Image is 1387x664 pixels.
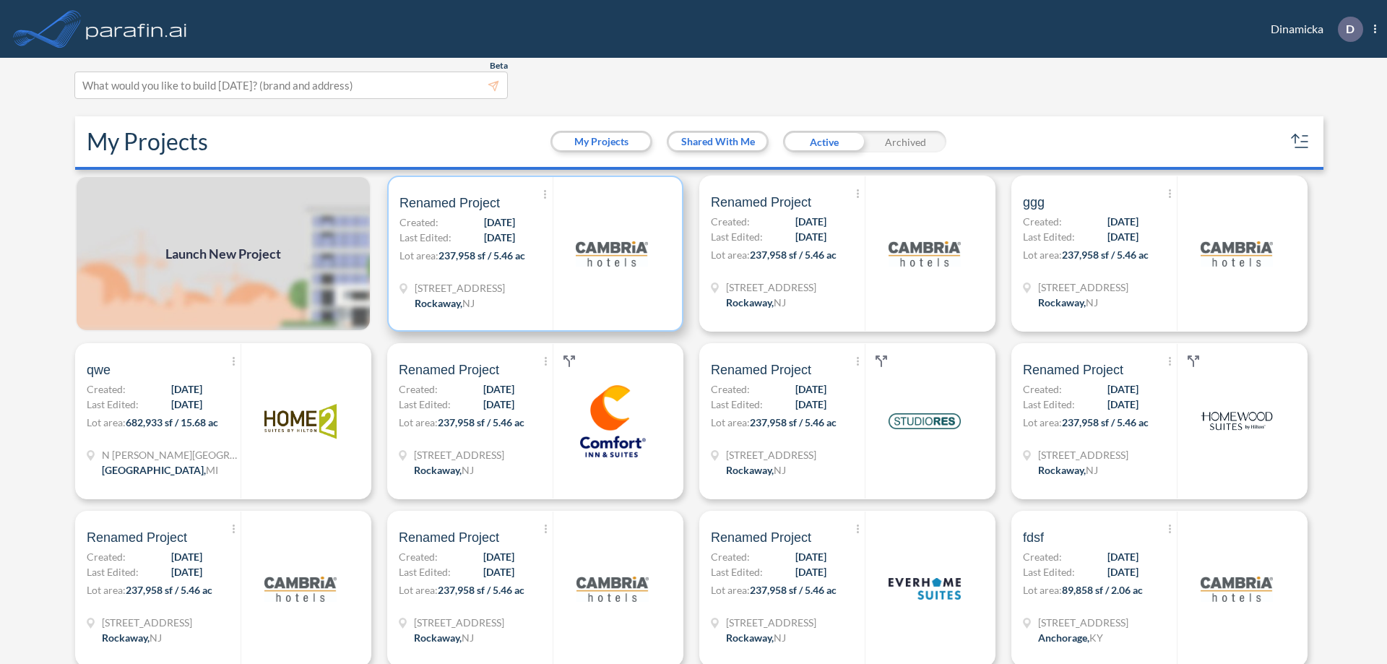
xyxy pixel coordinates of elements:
[171,549,202,564] span: [DATE]
[711,529,811,546] span: Renamed Project
[1201,553,1273,625] img: logo
[264,553,337,625] img: logo
[483,549,514,564] span: [DATE]
[126,416,218,428] span: 682,933 sf / 15.68 ac
[1023,361,1123,379] span: Renamed Project
[102,615,192,630] span: 321 Mt Hope Ave
[711,549,750,564] span: Created:
[1038,447,1128,462] span: 321 Mt Hope Ave
[83,14,190,43] img: logo
[1107,564,1138,579] span: [DATE]
[399,230,451,245] span: Last Edited:
[711,249,750,261] span: Lot area:
[750,416,837,428] span: 237,958 sf / 5.46 ac
[1086,464,1098,476] span: NJ
[87,361,111,379] span: qwe
[438,416,524,428] span: 237,958 sf / 5.46 ac
[462,631,474,644] span: NJ
[576,385,649,457] img: logo
[102,447,239,462] span: N Wyndham Hill Dr NE
[165,244,281,264] span: Launch New Project
[1038,464,1086,476] span: Rockaway ,
[726,631,774,644] span: Rockaway ,
[150,631,162,644] span: NJ
[726,630,786,645] div: Rockaway, NJ
[1107,214,1138,229] span: [DATE]
[1107,229,1138,244] span: [DATE]
[87,549,126,564] span: Created:
[774,296,786,309] span: NJ
[1023,381,1062,397] span: Created:
[1062,249,1149,261] span: 237,958 sf / 5.46 ac
[206,464,218,476] span: MI
[126,584,212,596] span: 237,958 sf / 5.46 ac
[1023,249,1062,261] span: Lot area:
[1086,296,1098,309] span: NJ
[484,215,515,230] span: [DATE]
[1023,416,1062,428] span: Lot area:
[438,584,524,596] span: 237,958 sf / 5.46 ac
[490,60,508,72] span: Beta
[1249,17,1376,42] div: Dinamicka
[399,397,451,412] span: Last Edited:
[1107,397,1138,412] span: [DATE]
[399,584,438,596] span: Lot area:
[399,194,500,212] span: Renamed Project
[889,553,961,625] img: logo
[774,464,786,476] span: NJ
[102,464,206,476] span: [GEOGRAPHIC_DATA] ,
[1038,280,1128,295] span: 321 Mt Hope Ave
[483,564,514,579] span: [DATE]
[399,215,438,230] span: Created:
[1062,584,1143,596] span: 89,858 sf / 2.06 ac
[795,564,826,579] span: [DATE]
[1023,549,1062,564] span: Created:
[711,214,750,229] span: Created:
[438,249,525,262] span: 237,958 sf / 5.46 ac
[711,229,763,244] span: Last Edited:
[889,385,961,457] img: logo
[1023,214,1062,229] span: Created:
[795,214,826,229] span: [DATE]
[711,194,811,211] span: Renamed Project
[726,615,816,630] span: 321 Mt Hope Ave
[87,416,126,428] span: Lot area:
[415,296,475,311] div: Rockaway, NJ
[1289,130,1312,153] button: sort
[399,381,438,397] span: Created:
[1089,631,1103,644] span: KY
[399,361,499,379] span: Renamed Project
[171,564,202,579] span: [DATE]
[576,553,649,625] img: logo
[1346,22,1354,35] p: D
[711,397,763,412] span: Last Edited:
[1023,529,1044,546] span: fdsf
[1038,296,1086,309] span: Rockaway ,
[726,280,816,295] span: 321 Mt Hope Ave
[1038,615,1128,630] span: 1899 Evergreen Rd
[171,381,202,397] span: [DATE]
[75,176,371,332] a: Launch New Project
[102,631,150,644] span: Rockaway ,
[1023,564,1075,579] span: Last Edited:
[1023,397,1075,412] span: Last Edited:
[1201,385,1273,457] img: logo
[87,381,126,397] span: Created:
[462,464,474,476] span: NJ
[87,584,126,596] span: Lot area:
[414,447,504,462] span: 321 Mt Hope Ave
[399,564,451,579] span: Last Edited:
[783,131,865,152] div: Active
[484,230,515,245] span: [DATE]
[75,176,371,332] img: add
[795,549,826,564] span: [DATE]
[726,447,816,462] span: 321 Mt Hope Ave
[483,381,514,397] span: [DATE]
[726,295,786,310] div: Rockaway, NJ
[399,529,499,546] span: Renamed Project
[399,416,438,428] span: Lot area:
[87,397,139,412] span: Last Edited:
[483,397,514,412] span: [DATE]
[795,397,826,412] span: [DATE]
[414,630,474,645] div: Rockaway, NJ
